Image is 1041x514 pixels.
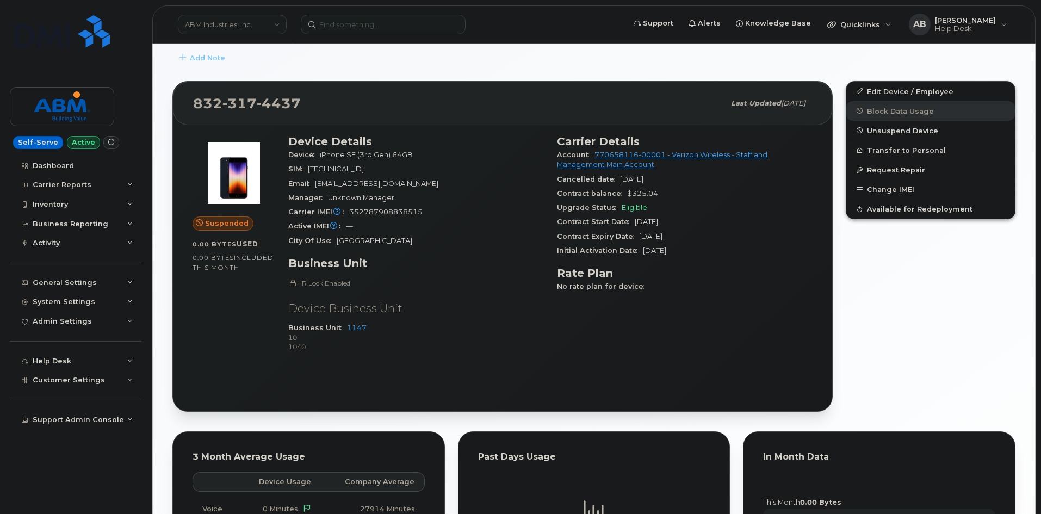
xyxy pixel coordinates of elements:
[698,18,721,29] span: Alerts
[257,95,301,112] span: 4437
[288,208,349,216] span: Carrier IMEI
[288,237,337,245] span: City Of Use
[288,222,346,230] span: Active IMEI
[935,24,996,33] span: Help Desk
[635,218,658,226] span: [DATE]
[288,194,328,202] span: Manager
[867,126,938,134] span: Unsuspend Device
[288,179,315,188] span: Email
[321,472,424,492] th: Company Average
[347,324,367,332] a: 1147
[288,301,544,317] p: Device Business Unit
[557,267,813,280] h3: Rate Plan
[557,218,635,226] span: Contract Start Date
[557,175,620,183] span: Cancelled date
[205,218,249,228] span: Suspended
[193,240,237,248] span: 0.00 Bytes
[315,179,438,188] span: [EMAIL_ADDRESS][DOMAIN_NAME]
[320,151,413,159] span: iPhone SE (3rd Gen) 64GB
[557,203,622,212] span: Upgrade Status
[846,82,1015,101] a: Edit Device / Employee
[846,140,1015,160] button: Transfer to Personal
[763,451,995,462] div: In Month Data
[193,451,425,462] div: 3 Month Average Usage
[238,472,321,492] th: Device Usage
[288,135,544,148] h3: Device Details
[478,451,710,462] div: Past Days Usage
[763,498,841,506] text: this month
[346,222,353,230] span: —
[867,205,972,213] span: Available for Redeployment
[301,15,466,34] input: Find something...
[237,240,258,248] span: used
[557,282,649,290] span: No rate plan for device
[846,160,1015,179] button: Request Repair
[193,95,301,112] span: 832
[626,13,681,34] a: Support
[913,18,926,31] span: AB
[557,246,643,255] span: Initial Activation Date
[337,237,412,245] span: [GEOGRAPHIC_DATA]
[557,151,767,169] a: 770658116-00001 - Verizon Wireless - Staff and Management Main Account
[328,194,394,202] span: Unknown Manager
[781,99,805,107] span: [DATE]
[193,254,234,262] span: 0.00 Bytes
[172,48,234,68] button: Add Note
[846,121,1015,140] button: Unsuspend Device
[639,232,662,240] span: [DATE]
[728,13,819,34] a: Knowledge Base
[643,246,666,255] span: [DATE]
[846,199,1015,219] button: Available for Redeployment
[681,13,728,34] a: Alerts
[557,135,813,148] h3: Carrier Details
[935,16,996,24] span: [PERSON_NAME]
[627,189,658,197] span: $325.04
[288,257,544,270] h3: Business Unit
[288,165,308,173] span: SIM
[840,20,880,29] span: Quicklinks
[643,18,673,29] span: Support
[557,189,627,197] span: Contract balance
[190,53,225,63] span: Add Note
[178,15,287,34] a: ABM Industries, Inc.
[263,505,298,513] span: 0 Minutes
[745,18,811,29] span: Knowledge Base
[288,278,544,288] p: HR Lock Enabled
[846,179,1015,199] button: Change IMEI
[201,140,267,206] img: image20231002-3703462-1angbar.jpeg
[349,208,423,216] span: 352787908838515
[620,175,643,183] span: [DATE]
[308,165,364,173] span: [TECHNICAL_ID]
[557,232,639,240] span: Contract Expiry Date
[288,333,544,342] p: 10
[800,498,841,506] tspan: 0.00 Bytes
[222,95,257,112] span: 317
[288,324,347,332] span: Business Unit
[622,203,647,212] span: Eligible
[288,151,320,159] span: Device
[557,151,594,159] span: Account
[731,99,781,107] span: Last updated
[846,101,1015,121] button: Block Data Usage
[288,342,544,351] p: 1040
[820,14,899,35] div: Quicklinks
[901,14,1015,35] div: Alex Bradshaw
